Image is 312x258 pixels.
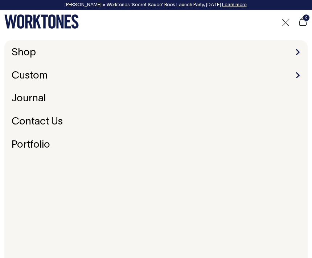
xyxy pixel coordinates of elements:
span: 0 [303,14,309,21]
div: [PERSON_NAME] × Worktones ‘Secret Sauce’ Book Launch Party, [DATE]. . [65,3,248,8]
a: Learn more [222,3,247,7]
a: 0 [298,22,308,28]
a: Shop [9,45,39,60]
a: Journal [9,91,49,106]
a: Custom [9,68,50,84]
a: Contact Us [9,114,66,130]
a: Portfolio [9,138,53,153]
